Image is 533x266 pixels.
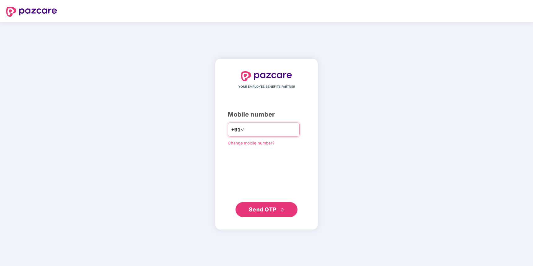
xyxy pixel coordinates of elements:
[280,208,284,212] span: double-right
[228,140,275,145] a: Change mobile number?
[228,110,305,119] div: Mobile number
[231,126,240,134] span: +91
[241,71,292,81] img: logo
[236,202,297,217] button: Send OTPdouble-right
[6,7,57,17] img: logo
[238,84,295,89] span: YOUR EMPLOYEE BENEFITS PARTNER
[240,128,244,131] span: down
[249,206,276,213] span: Send OTP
